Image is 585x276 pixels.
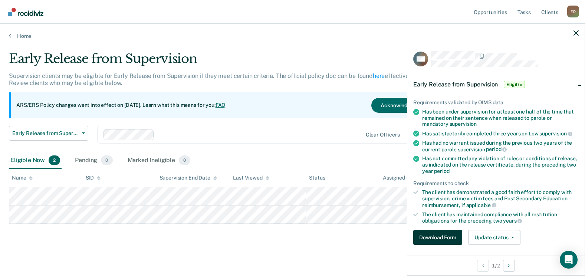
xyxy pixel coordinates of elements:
button: Previous Opportunity [477,260,489,272]
div: Name [12,175,33,181]
a: Navigate to form link [413,230,465,245]
span: 0 [101,155,112,165]
div: Has been under supervision for at least one half of the time that remained on their sentence when... [422,109,579,127]
div: The client has maintained compliance with all restitution obligations for the preceding two [422,211,579,224]
button: Next Opportunity [503,260,515,272]
div: Has had no warrant issued during the previous two years of the current parole supervision [422,140,579,152]
div: Last Viewed [233,175,269,181]
a: here [373,72,385,79]
p: Supervision clients may be eligible for Early Release from Supervision if they meet certain crite... [9,72,430,86]
span: years [503,218,522,224]
span: supervision [450,121,477,127]
span: Eligible [504,81,525,88]
button: Download Form [413,230,462,245]
button: Acknowledge & Close [371,98,442,113]
div: Pending [73,152,114,169]
div: The client has demonstrated a good faith effort to comply with supervision, crime victim fees and... [422,189,579,208]
a: Home [9,33,576,39]
div: Has satisfactorily completed three years on Low [422,130,579,137]
div: Assigned to [383,175,418,181]
span: 2 [49,155,60,165]
div: Requirements validated by OIMS data [413,99,579,106]
div: Clear officers [366,132,400,138]
img: Recidiviz [8,8,43,16]
span: Early Release from Supervision [12,130,79,137]
div: Open Intercom Messenger [560,251,578,269]
p: ARS/ERS Policy changes went into effect on [DATE]. Learn what this means for you: [16,102,226,109]
div: Eligible Now [9,152,62,169]
div: Marked Ineligible [126,152,192,169]
div: E D [567,6,579,17]
button: Profile dropdown button [567,6,579,17]
div: Supervision End Date [160,175,217,181]
span: 0 [179,155,190,165]
span: applicable [466,202,496,208]
div: SID [86,175,101,181]
span: period [434,168,449,174]
div: Requirements to check [413,180,579,187]
a: FAQ [216,102,226,108]
div: Has not committed any violation of rules or conditions of release, as indicated on the release ce... [422,155,579,174]
div: Early Release from SupervisionEligible [407,73,585,96]
div: Status [309,175,325,181]
span: supervision [539,131,572,137]
div: 1 / 2 [407,256,585,275]
span: Early Release from Supervision [413,81,498,88]
button: Update status [468,230,520,245]
span: period [486,146,507,152]
div: Early Release from Supervision [9,51,448,72]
